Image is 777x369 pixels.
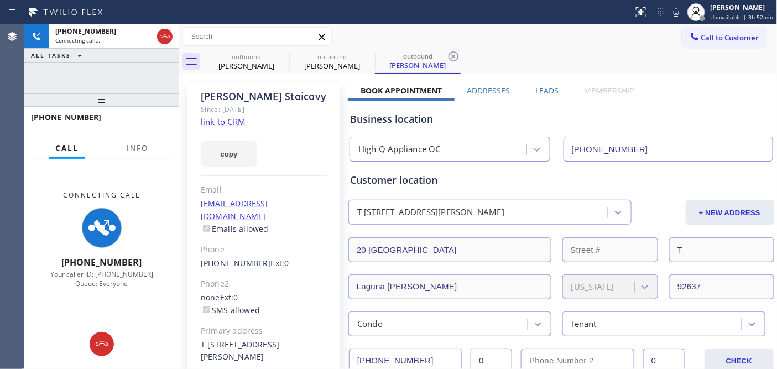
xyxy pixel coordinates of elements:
div: T [STREET_ADDRESS][PERSON_NAME] [357,206,504,219]
div: Phone [201,243,327,256]
button: Hang up [157,29,173,44]
label: Membership [584,85,634,96]
span: Your caller ID: [PHONE_NUMBER] Queue: Everyone [50,269,153,288]
span: [PHONE_NUMBER] [62,256,142,268]
div: Michael Amini [205,49,288,74]
div: Catherine Stoicovy [290,49,374,74]
input: Apt. # [669,237,774,262]
a: [PHONE_NUMBER] [201,258,271,268]
div: Customer location [350,173,773,188]
span: Call [55,143,79,153]
span: [PHONE_NUMBER] [31,112,101,122]
button: + NEW ADDRESS [686,200,774,225]
span: Connecting Call [64,190,140,200]
input: City [348,274,551,299]
label: SMS allowed [201,305,260,315]
div: T [STREET_ADDRESS][PERSON_NAME] [201,339,327,364]
label: Emails allowed [201,224,269,234]
input: Search [183,28,331,45]
div: [PERSON_NAME] [290,61,374,71]
div: [PERSON_NAME] [376,60,460,70]
div: [PERSON_NAME] [205,61,288,71]
input: Address [348,237,551,262]
div: none [201,292,327,317]
input: SMS allowed [203,306,210,313]
div: Business location [350,112,773,127]
button: Mute [669,4,684,20]
div: [PERSON_NAME] [711,3,774,12]
div: Primary address [201,325,327,337]
div: Phone2 [201,278,327,290]
div: High Q Appliance OC [358,143,441,156]
button: Info [120,138,155,159]
span: ALL TASKS [31,51,71,59]
span: Ext: 0 [220,292,238,303]
div: Email [201,184,327,196]
button: Call to Customer [682,27,766,48]
input: ZIP [669,274,774,299]
div: outbound [205,53,288,61]
a: [EMAIL_ADDRESS][DOMAIN_NAME] [201,198,268,221]
div: Tenant [571,318,597,330]
span: Info [127,143,148,153]
button: ALL TASKS [24,49,93,62]
div: Since: [DATE] [201,103,327,116]
input: Street # [562,237,658,262]
label: Leads [535,85,559,96]
button: copy [201,141,257,167]
button: Hang up [90,332,114,356]
span: Ext: 0 [271,258,289,268]
a: link to CRM [201,116,246,127]
div: outbound [376,52,460,60]
span: Call to Customer [701,33,759,43]
div: Condo [357,318,383,330]
span: Connecting call… [55,37,100,44]
span: Unavailable | 3h 52min [711,13,774,21]
div: outbound [290,53,374,61]
span: [PHONE_NUMBER] [55,27,116,36]
button: Call [49,138,85,159]
input: Emails allowed [203,225,210,232]
div: [PERSON_NAME] Stoicovy [201,90,327,103]
label: Book Appointment [361,85,442,96]
label: Addresses [467,85,510,96]
div: Catherine Stoicovy [376,49,460,73]
input: Phone Number [564,137,773,162]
